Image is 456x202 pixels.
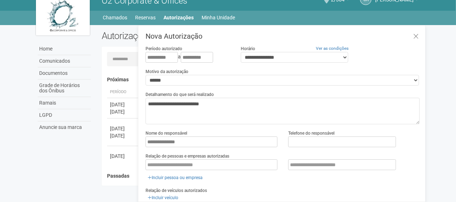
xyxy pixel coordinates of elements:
a: Chamados [103,13,128,23]
label: Período autorizado [146,45,182,52]
a: Grade de Horários dos Ônibus [38,80,91,97]
h3: Nova Autorização [146,33,420,40]
div: [DATE] [110,108,137,115]
a: Minha Unidade [202,13,235,23]
label: Nome do responsável [146,130,187,136]
th: Período [107,86,139,98]
a: LGPD [38,109,91,121]
a: Home [38,43,91,55]
a: Incluir veículo [146,194,180,202]
a: Ver as condições [316,46,349,51]
a: Comunicados [38,55,91,67]
h4: Passadas [107,173,415,179]
a: Documentos [38,67,91,80]
a: Autorizações [164,13,194,23]
div: [DATE] [110,125,137,132]
h2: Autorizações [102,30,255,41]
div: [DATE] [110,101,137,108]
div: [DATE] [110,132,137,139]
div: [DATE] [110,153,137,160]
label: Motivo da autorização [146,68,188,75]
label: Telefone do responsável [288,130,335,136]
h4: Próximas [107,77,415,82]
label: Relação de veículos autorizados [146,187,207,194]
a: Anuncie sua marca [38,121,91,133]
label: Relação de pessoas e empresas autorizadas [146,153,229,159]
a: Ramais [38,97,91,109]
label: Horário [241,45,255,52]
label: Detalhamento do que será realizado [146,91,214,98]
a: Incluir pessoa ou empresa [146,174,205,182]
a: Reservas [135,13,156,23]
div: a [146,52,230,63]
